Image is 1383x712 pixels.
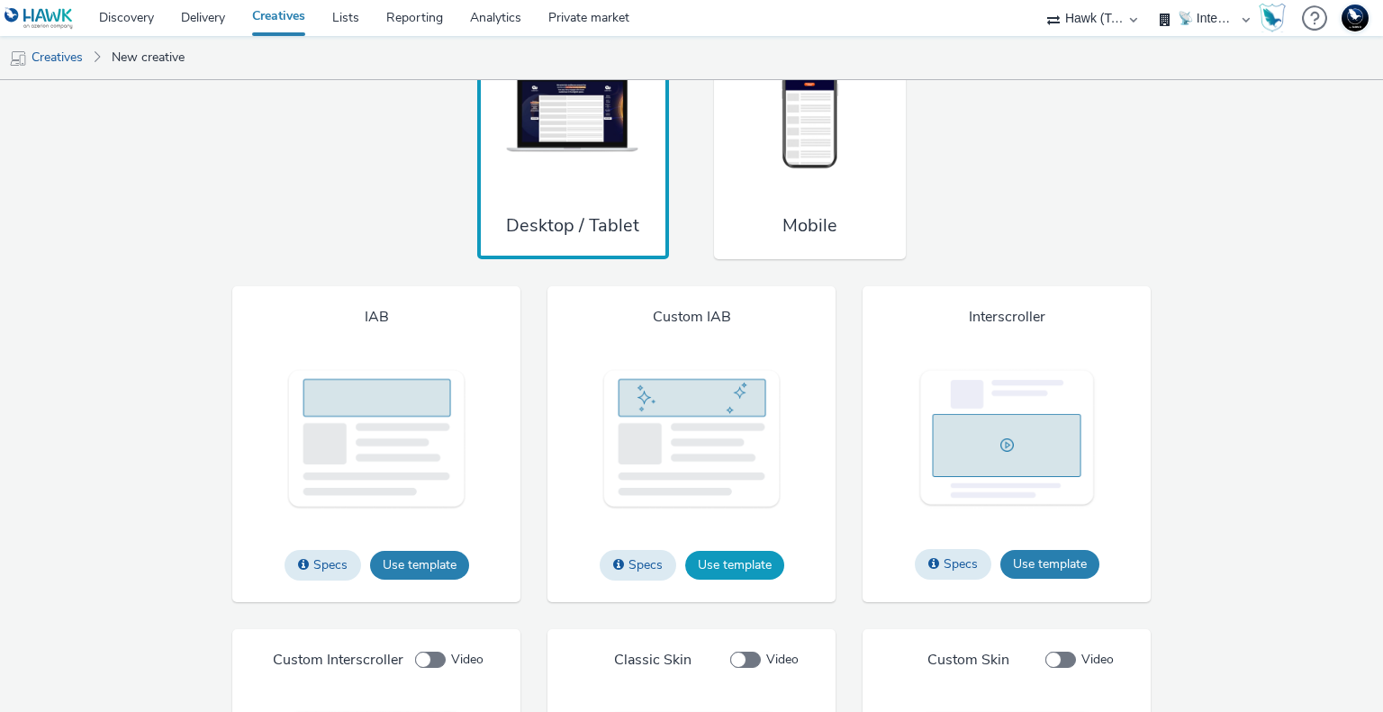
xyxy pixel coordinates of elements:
[5,7,74,30] img: undefined Logo
[927,651,1009,671] h4: Custom Skin
[1342,5,1369,32] img: Support Hawk
[273,651,403,671] h4: Custom Interscroller
[614,651,691,671] h4: Classic Skin
[917,368,1097,509] img: thumbnail of rich media template
[285,550,361,581] button: Specs
[365,308,389,328] h4: IAB
[1259,4,1286,32] img: Hawk Academy
[743,55,878,174] img: thumbnail of rich media mobile type
[286,368,466,509] img: thumbnail of rich media template
[1081,651,1114,669] span: Video
[451,651,484,669] span: Video
[653,308,731,328] h4: Custom IAB
[1259,4,1293,32] a: Hawk Academy
[1000,550,1099,579] button: Use template
[685,551,784,580] button: Use template
[9,50,27,68] img: mobile
[505,55,640,174] img: thumbnail of rich media desktop type
[103,36,194,79] a: New creative
[370,551,469,580] button: Use template
[601,368,782,509] img: thumbnail of rich media template
[600,550,676,581] button: Specs
[969,308,1045,328] h4: Interscroller
[915,549,991,580] button: Specs
[766,651,799,669] span: Video
[506,213,639,238] h3: Desktop / Tablet
[782,213,837,238] h3: Mobile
